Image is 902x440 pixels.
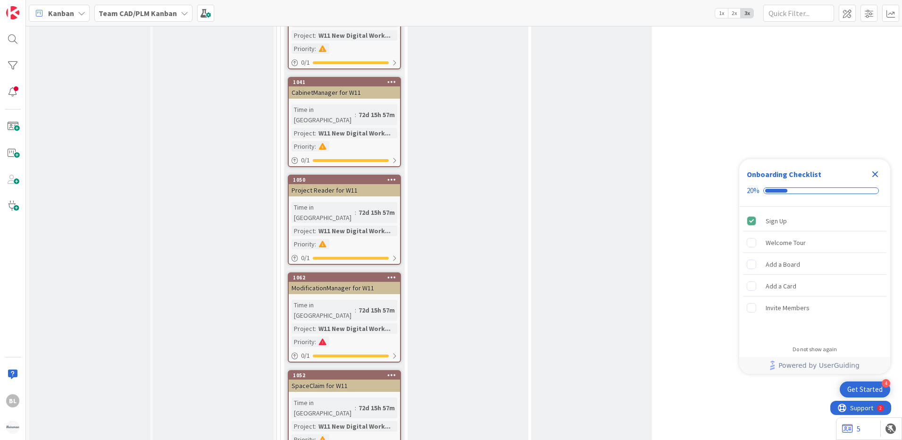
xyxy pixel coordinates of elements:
[289,154,400,166] div: 0/1
[840,381,890,398] div: Open Get Started checklist, remaining modules: 4
[292,104,355,125] div: Time in [GEOGRAPHIC_DATA]
[316,323,393,334] div: W11 New Digital Work...
[315,43,316,54] span: :
[793,346,837,353] div: Do not show again
[292,337,315,347] div: Priority
[739,207,890,339] div: Checklist items
[356,403,397,413] div: 72d 15h 57m
[6,421,19,434] img: avatar
[355,305,356,315] span: :
[20,1,43,13] span: Support
[315,239,316,249] span: :
[289,252,400,264] div: 0/1
[315,323,316,334] span: :
[743,211,886,231] div: Sign Up is complete.
[293,79,400,85] div: 1041
[715,8,728,18] span: 1x
[289,371,400,392] div: 1052SpaceClaim for W11
[743,254,886,275] div: Add a Board is incomplete.
[292,421,315,432] div: Project
[289,176,400,184] div: 1050
[292,43,315,54] div: Priority
[293,274,400,281] div: 1062
[316,226,393,236] div: W11 New Digital Work...
[48,8,74,19] span: Kanban
[49,4,51,11] div: 2
[289,380,400,392] div: SpaceClaim for W11
[355,110,356,120] span: :
[356,207,397,218] div: 72d 15h 57m
[739,357,890,374] div: Footer
[289,78,400,86] div: 1041
[316,30,393,41] div: W11 New Digital Work...
[289,282,400,294] div: ModificationManager for W11
[292,239,315,249] div: Priority
[747,186,883,195] div: Checklist progress: 20%
[315,421,316,432] span: :
[293,372,400,379] div: 1052
[6,394,19,407] div: BL
[355,207,356,218] span: :
[289,184,400,196] div: Project Reader for W11
[301,155,310,165] span: 0 / 1
[301,58,310,68] span: 0 / 1
[289,176,400,196] div: 1050Project Reader for W11
[743,297,886,318] div: Invite Members is incomplete.
[766,259,800,270] div: Add a Board
[743,232,886,253] div: Welcome Tour is incomplete.
[289,273,400,294] div: 1062ModificationManager for W11
[289,273,400,282] div: 1062
[289,78,400,99] div: 1041CabinetManager for W11
[315,337,316,347] span: :
[301,253,310,263] span: 0 / 1
[315,226,316,236] span: :
[744,357,885,374] a: Powered by UserGuiding
[292,202,355,223] div: Time in [GEOGRAPHIC_DATA]
[847,385,883,394] div: Get Started
[315,30,316,41] span: :
[747,169,821,180] div: Onboarding Checklist
[292,398,355,418] div: Time in [GEOGRAPHIC_DATA]
[316,421,393,432] div: W11 New Digital Work...
[292,226,315,236] div: Project
[301,351,310,361] span: 0 / 1
[743,276,886,296] div: Add a Card is incomplete.
[868,167,883,182] div: Close Checklist
[778,360,860,371] span: Powered by UserGuiding
[356,110,397,120] div: 72d 15h 57m
[766,280,796,292] div: Add a Card
[292,323,315,334] div: Project
[315,141,316,152] span: :
[739,159,890,374] div: Checklist Container
[292,30,315,41] div: Project
[882,379,890,388] div: 4
[293,177,400,183] div: 1050
[842,423,860,434] a: 5
[356,305,397,315] div: 72d 15h 57m
[292,300,355,321] div: Time in [GEOGRAPHIC_DATA]
[6,6,19,19] img: Visit kanbanzone.com
[292,141,315,152] div: Priority
[289,350,400,362] div: 0/1
[289,86,400,99] div: CabinetManager for W11
[316,128,393,138] div: W11 New Digital Work...
[99,8,177,18] b: Team CAD/PLM Kanban
[289,371,400,380] div: 1052
[289,57,400,68] div: 0/1
[741,8,753,18] span: 3x
[315,128,316,138] span: :
[763,5,834,22] input: Quick Filter...
[355,403,356,413] span: :
[292,128,315,138] div: Project
[766,302,810,313] div: Invite Members
[728,8,741,18] span: 2x
[766,215,787,227] div: Sign Up
[766,237,806,248] div: Welcome Tour
[747,186,760,195] div: 20%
